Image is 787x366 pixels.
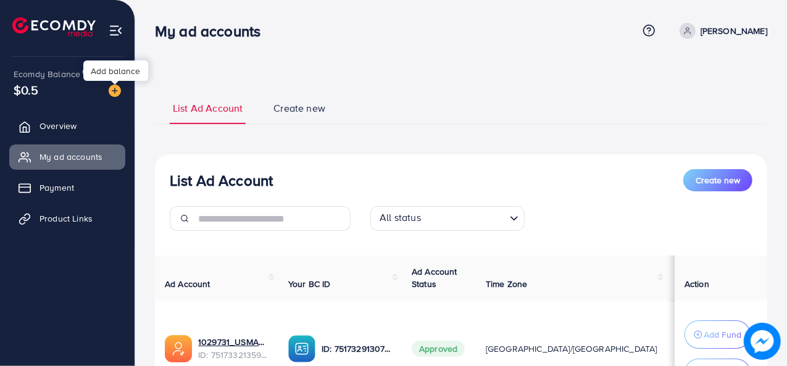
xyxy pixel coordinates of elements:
[486,343,657,355] span: [GEOGRAPHIC_DATA]/[GEOGRAPHIC_DATA]
[40,151,102,163] span: My ad accounts
[486,278,527,290] span: Time Zone
[696,174,740,186] span: Create new
[12,17,96,36] img: logo
[165,335,192,362] img: ic-ads-acc.e4c84228.svg
[14,68,80,80] span: Ecomdy Balance
[273,101,325,115] span: Create new
[40,120,77,132] span: Overview
[412,265,457,290] span: Ad Account Status
[9,175,125,200] a: Payment
[425,209,505,228] input: Search for option
[377,208,423,228] span: All status
[288,335,315,362] img: ic-ba-acc.ded83a64.svg
[9,206,125,231] a: Product Links
[370,206,525,231] div: Search for option
[704,327,741,342] p: Add Fund
[9,144,125,169] a: My ad accounts
[685,278,709,290] span: Action
[675,23,767,39] a: [PERSON_NAME]
[9,114,125,138] a: Overview
[322,341,392,356] p: ID: 7517329130770677768
[198,349,269,361] span: ID: 7517332135955726352
[83,60,148,81] div: Add balance
[685,320,751,349] button: Add Fund
[744,323,781,360] img: image
[198,336,269,348] a: 1029731_USMAN BHAI_1750265294610
[155,22,270,40] h3: My ad accounts
[412,341,465,357] span: Approved
[40,181,74,194] span: Payment
[198,336,269,361] div: <span class='underline'>1029731_USMAN BHAI_1750265294610</span></br>7517332135955726352
[701,23,767,38] p: [PERSON_NAME]
[109,85,121,97] img: image
[683,169,752,191] button: Create new
[14,81,39,99] span: $0.5
[288,278,331,290] span: Your BC ID
[109,23,123,38] img: menu
[165,278,210,290] span: Ad Account
[173,101,243,115] span: List Ad Account
[40,212,93,225] span: Product Links
[170,172,273,189] h3: List Ad Account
